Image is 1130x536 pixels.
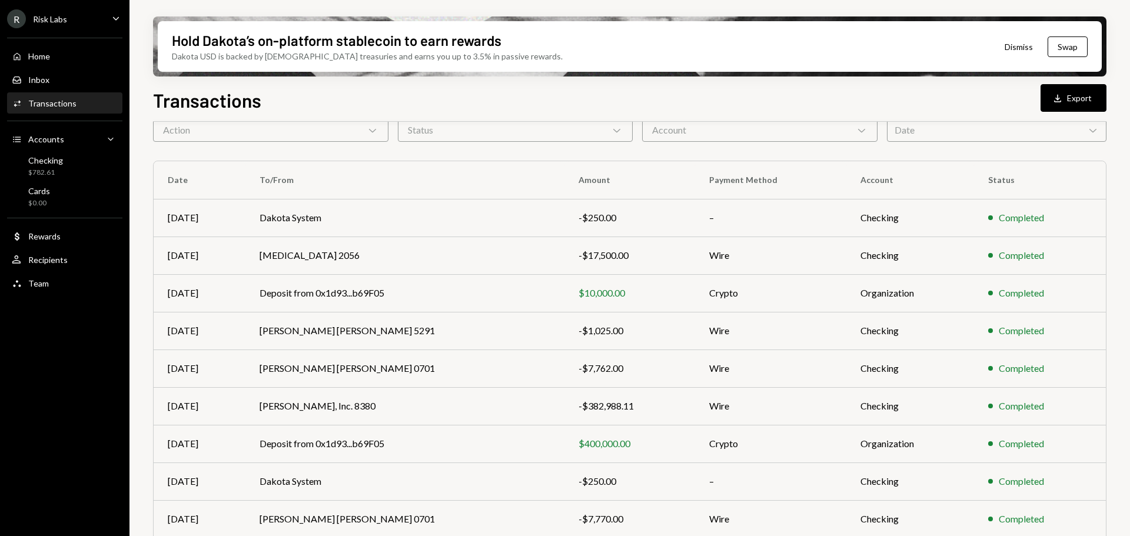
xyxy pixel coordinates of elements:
[1048,36,1088,57] button: Swap
[28,186,50,196] div: Cards
[28,51,50,61] div: Home
[168,474,231,488] div: [DATE]
[172,31,501,50] div: Hold Dakota’s on-platform stablecoin to earn rewards
[168,437,231,451] div: [DATE]
[695,199,846,237] td: –
[245,312,564,349] td: [PERSON_NAME] [PERSON_NAME] 5291
[846,425,975,462] td: Organization
[168,324,231,338] div: [DATE]
[168,512,231,526] div: [DATE]
[28,255,68,265] div: Recipients
[579,361,681,375] div: -$7,762.00
[695,349,846,387] td: Wire
[245,425,564,462] td: Deposit from 0x1d93...b69F05
[999,211,1044,225] div: Completed
[579,286,681,300] div: $10,000.00
[172,50,563,62] div: Dakota USD is backed by [DEMOGRAPHIC_DATA] treasuries and earns you up to 3.5% in passive rewards.
[579,437,681,451] div: $400,000.00
[168,361,231,375] div: [DATE]
[1041,84,1106,112] button: Export
[695,462,846,500] td: –
[7,182,122,211] a: Cards$0.00
[7,152,122,180] a: Checking$782.61
[168,286,231,300] div: [DATE]
[7,9,26,28] div: R
[695,274,846,312] td: Crypto
[579,512,681,526] div: -$7,770.00
[168,248,231,262] div: [DATE]
[579,474,681,488] div: -$250.00
[846,161,975,199] th: Account
[846,462,975,500] td: Checking
[999,286,1044,300] div: Completed
[974,161,1106,199] th: Status
[7,272,122,294] a: Team
[398,118,633,142] div: Status
[999,474,1044,488] div: Completed
[153,118,388,142] div: Action
[846,237,975,274] td: Checking
[245,237,564,274] td: [MEDICAL_DATA] 2056
[154,161,245,199] th: Date
[990,33,1048,61] button: Dismiss
[999,437,1044,451] div: Completed
[887,118,1106,142] div: Date
[28,98,77,108] div: Transactions
[695,387,846,425] td: Wire
[33,14,67,24] div: Risk Labs
[7,249,122,270] a: Recipients
[7,225,122,247] a: Rewards
[28,198,50,208] div: $0.00
[695,161,846,199] th: Payment Method
[695,237,846,274] td: Wire
[642,118,878,142] div: Account
[564,161,695,199] th: Amount
[579,211,681,225] div: -$250.00
[245,274,564,312] td: Deposit from 0x1d93...b69F05
[245,387,564,425] td: [PERSON_NAME], Inc. 8380
[846,274,975,312] td: Organization
[579,399,681,413] div: -$382,988.11
[7,128,122,149] a: Accounts
[579,324,681,338] div: -$1,025.00
[7,69,122,90] a: Inbox
[28,231,61,241] div: Rewards
[7,45,122,66] a: Home
[245,462,564,500] td: Dakota System
[28,168,63,178] div: $782.61
[695,425,846,462] td: Crypto
[153,88,261,112] h1: Transactions
[28,278,49,288] div: Team
[245,349,564,387] td: [PERSON_NAME] [PERSON_NAME] 0701
[7,92,122,114] a: Transactions
[999,512,1044,526] div: Completed
[28,134,64,144] div: Accounts
[999,399,1044,413] div: Completed
[846,349,975,387] td: Checking
[999,361,1044,375] div: Completed
[245,199,564,237] td: Dakota System
[846,199,975,237] td: Checking
[28,155,63,165] div: Checking
[28,75,49,85] div: Inbox
[695,312,846,349] td: Wire
[168,399,231,413] div: [DATE]
[168,211,231,225] div: [DATE]
[999,248,1044,262] div: Completed
[245,161,564,199] th: To/From
[846,387,975,425] td: Checking
[579,248,681,262] div: -$17,500.00
[846,312,975,349] td: Checking
[999,324,1044,338] div: Completed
